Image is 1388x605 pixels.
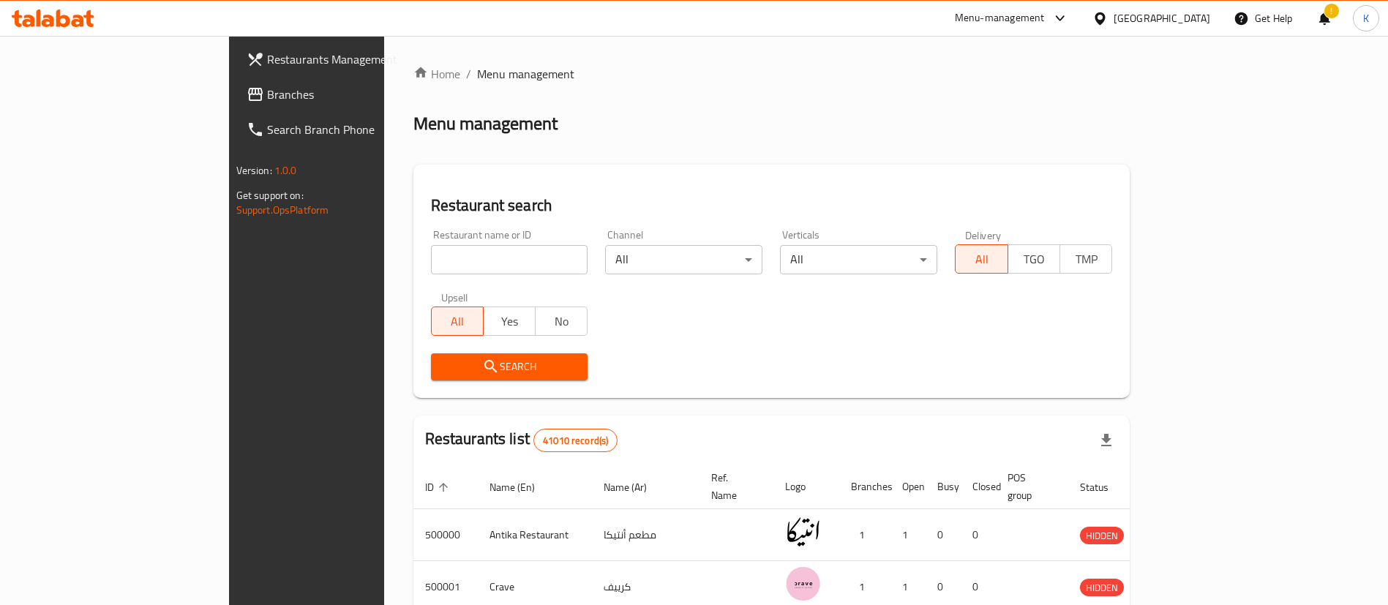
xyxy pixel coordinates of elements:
[425,428,618,452] h2: Restaurants list
[785,565,822,602] img: Crave
[1363,10,1369,26] span: K
[274,161,297,180] span: 1.0.0
[1080,579,1124,596] div: HIDDEN
[534,434,617,448] span: 41010 record(s)
[955,10,1045,27] div: Menu-management
[235,42,461,77] a: Restaurants Management
[477,65,574,83] span: Menu management
[961,465,996,509] th: Closed
[236,186,304,205] span: Get support on:
[431,353,588,380] button: Search
[1080,579,1124,596] span: HIDDEN
[489,311,530,332] span: Yes
[535,307,588,336] button: No
[431,245,588,274] input: Search for restaurant name or ID..
[443,358,577,376] span: Search
[413,112,558,135] h2: Menu management
[489,478,554,496] span: Name (En)
[267,86,449,103] span: Branches
[1114,10,1210,26] div: [GEOGRAPHIC_DATA]
[236,200,329,219] a: Support.OpsPlatform
[1059,244,1112,274] button: TMP
[955,244,1008,274] button: All
[965,230,1002,240] label: Delivery
[1014,249,1054,270] span: TGO
[483,307,536,336] button: Yes
[890,465,926,509] th: Open
[1066,249,1106,270] span: TMP
[533,429,618,452] div: Total records count
[431,195,1113,217] h2: Restaurant search
[541,311,582,332] span: No
[926,465,961,509] th: Busy
[1080,527,1124,544] div: HIDDEN
[438,311,478,332] span: All
[785,514,822,550] img: Antika Restaurant
[466,65,471,83] li: /
[604,478,666,496] span: Name (Ar)
[1080,478,1128,496] span: Status
[425,478,453,496] span: ID
[267,121,449,138] span: Search Branch Phone
[441,292,468,302] label: Upsell
[1080,527,1124,544] span: HIDDEN
[235,112,461,147] a: Search Branch Phone
[413,65,1130,83] nav: breadcrumb
[780,245,937,274] div: All
[1008,244,1060,274] button: TGO
[961,509,996,561] td: 0
[478,509,592,561] td: Antika Restaurant
[267,50,449,68] span: Restaurants Management
[236,161,272,180] span: Version:
[605,245,762,274] div: All
[890,509,926,561] td: 1
[773,465,839,509] th: Logo
[839,509,890,561] td: 1
[431,307,484,336] button: All
[926,509,961,561] td: 0
[592,509,699,561] td: مطعم أنتيكا
[1089,423,1124,458] div: Export file
[1008,469,1051,504] span: POS group
[235,77,461,112] a: Branches
[961,249,1002,270] span: All
[839,465,890,509] th: Branches
[711,469,756,504] span: Ref. Name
